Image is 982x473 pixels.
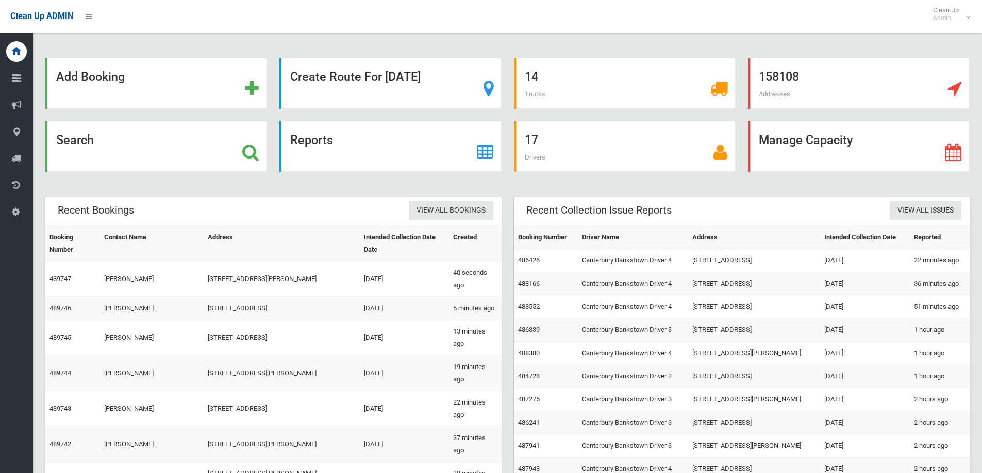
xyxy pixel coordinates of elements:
[45,200,146,220] header: Recent Bookings
[449,297,502,320] td: 5 minutes ago
[578,388,688,411] td: Canterbury Bankstown Driver 3
[100,320,204,356] td: [PERSON_NAME]
[748,121,970,172] a: Manage Capacity
[820,342,910,365] td: [DATE]
[518,303,540,310] a: 488552
[578,295,688,319] td: Canterbury Bankstown Driver 4
[910,434,970,458] td: 2 hours ago
[518,349,540,357] a: 488380
[49,334,71,341] a: 489745
[688,434,820,458] td: [STREET_ADDRESS][PERSON_NAME]
[514,121,736,172] a: 17 Drivers
[449,261,502,297] td: 40 seconds ago
[514,226,578,249] th: Booking Number
[100,261,204,297] td: [PERSON_NAME]
[49,304,71,312] a: 489746
[933,14,959,22] small: Admin
[578,411,688,434] td: Canterbury Bankstown Driver 3
[820,272,910,295] td: [DATE]
[578,434,688,458] td: Canterbury Bankstown Driver 3
[820,365,910,388] td: [DATE]
[525,153,545,161] span: Drivers
[928,6,969,22] span: Clean Up
[910,295,970,319] td: 51 minutes ago
[910,342,970,365] td: 1 hour ago
[45,121,267,172] a: Search
[688,411,820,434] td: [STREET_ADDRESS]
[688,365,820,388] td: [STREET_ADDRESS]
[279,121,501,172] a: Reports
[360,261,449,297] td: [DATE]
[449,356,502,391] td: 19 minutes ago
[56,133,94,147] strong: Search
[10,11,73,21] span: Clean Up ADMIN
[688,342,820,365] td: [STREET_ADDRESS][PERSON_NAME]
[360,356,449,391] td: [DATE]
[449,427,502,462] td: 37 minutes ago
[204,320,360,356] td: [STREET_ADDRESS]
[204,226,360,261] th: Address
[204,356,360,391] td: [STREET_ADDRESS][PERSON_NAME]
[100,226,204,261] th: Contact Name
[100,427,204,462] td: [PERSON_NAME]
[688,295,820,319] td: [STREET_ADDRESS]
[525,90,545,98] span: Trucks
[578,249,688,272] td: Canterbury Bankstown Driver 4
[525,69,538,84] strong: 14
[49,369,71,377] a: 489744
[748,58,970,109] a: 158108 Addresses
[45,58,267,109] a: Add Booking
[518,442,540,449] a: 487941
[688,319,820,342] td: [STREET_ADDRESS]
[279,58,501,109] a: Create Route For [DATE]
[360,391,449,427] td: [DATE]
[204,297,360,320] td: [STREET_ADDRESS]
[49,405,71,412] a: 489743
[449,226,502,261] th: Created
[100,356,204,391] td: [PERSON_NAME]
[204,391,360,427] td: [STREET_ADDRESS]
[688,249,820,272] td: [STREET_ADDRESS]
[45,226,100,261] th: Booking Number
[910,319,970,342] td: 1 hour ago
[290,133,333,147] strong: Reports
[910,249,970,272] td: 22 minutes ago
[910,272,970,295] td: 36 minutes ago
[100,297,204,320] td: [PERSON_NAME]
[49,275,71,283] a: 489747
[578,365,688,388] td: Canterbury Bankstown Driver 2
[820,434,910,458] td: [DATE]
[910,388,970,411] td: 2 hours ago
[820,319,910,342] td: [DATE]
[204,261,360,297] td: [STREET_ADDRESS][PERSON_NAME]
[910,365,970,388] td: 1 hour ago
[360,320,449,356] td: [DATE]
[518,256,540,264] a: 486426
[820,411,910,434] td: [DATE]
[688,226,820,249] th: Address
[759,133,853,147] strong: Manage Capacity
[688,388,820,411] td: [STREET_ADDRESS][PERSON_NAME]
[820,249,910,272] td: [DATE]
[100,391,204,427] td: [PERSON_NAME]
[290,69,421,84] strong: Create Route For [DATE]
[518,465,540,472] a: 487948
[49,440,71,448] a: 489742
[518,372,540,380] a: 484728
[409,201,493,220] a: View All Bookings
[514,200,684,220] header: Recent Collection Issue Reports
[449,320,502,356] td: 13 minutes ago
[518,418,540,426] a: 486241
[360,297,449,320] td: [DATE]
[578,342,688,365] td: Canterbury Bankstown Driver 4
[759,90,790,98] span: Addresses
[518,326,540,334] a: 486839
[360,427,449,462] td: [DATE]
[525,133,538,147] strong: 17
[820,388,910,411] td: [DATE]
[820,226,910,249] th: Intended Collection Date
[518,279,540,287] a: 488166
[514,58,736,109] a: 14 Trucks
[449,391,502,427] td: 22 minutes ago
[910,411,970,434] td: 2 hours ago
